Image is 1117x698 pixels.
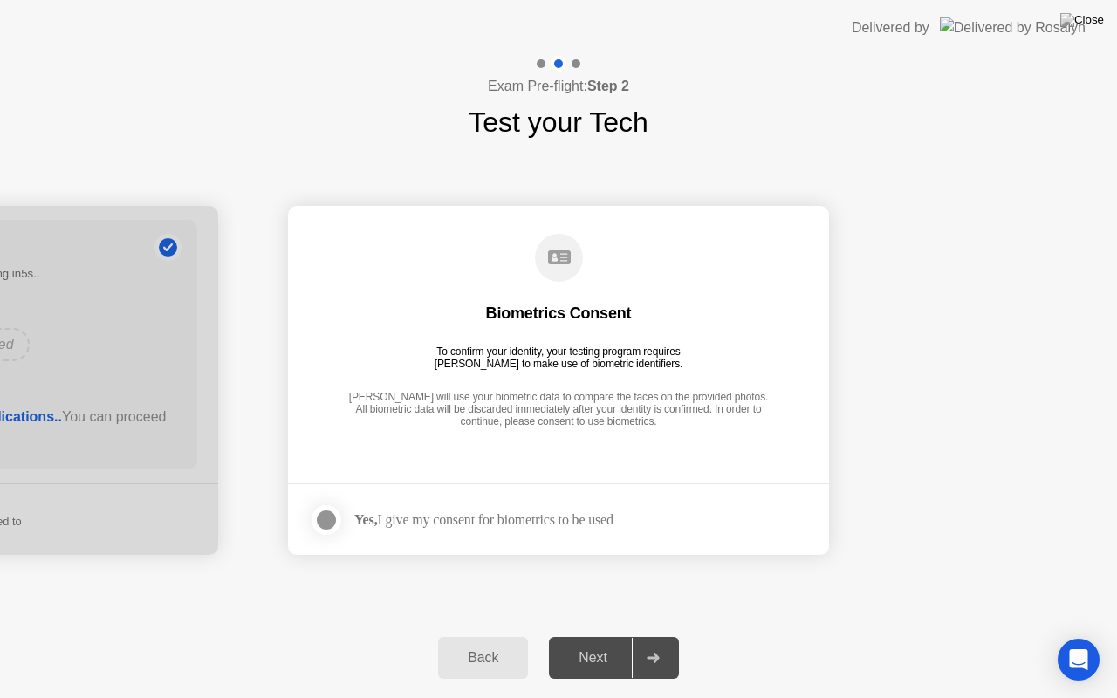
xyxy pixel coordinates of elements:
div: Delivered by [852,17,929,38]
img: Delivered by Rosalyn [940,17,1086,38]
div: Back [443,650,523,666]
h1: Test your Tech [469,101,648,143]
img: Close [1060,13,1104,27]
div: [PERSON_NAME] will use your biometric data to compare the faces on the provided photos. All biome... [344,391,773,430]
strong: Yes, [354,512,377,527]
h4: Exam Pre-flight: [488,76,629,97]
div: Next [554,650,632,666]
div: Biometrics Consent [486,303,632,324]
div: Open Intercom Messenger [1058,639,1100,681]
div: To confirm your identity, your testing program requires [PERSON_NAME] to make use of biometric id... [428,346,690,370]
b: Step 2 [587,79,629,93]
button: Back [438,637,528,679]
div: I give my consent for biometrics to be used [354,511,613,528]
button: Next [549,637,679,679]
